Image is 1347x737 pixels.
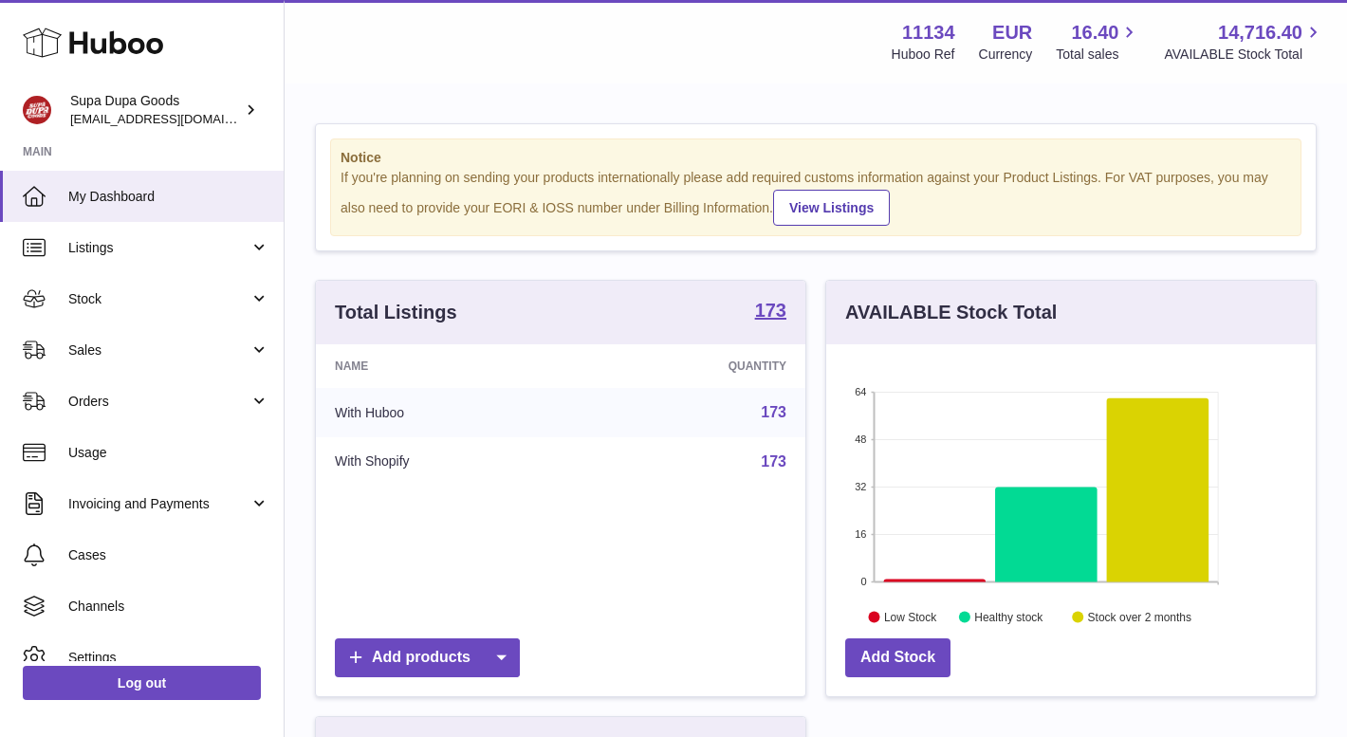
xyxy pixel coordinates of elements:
[1088,610,1191,623] text: Stock over 2 months
[316,437,580,487] td: With Shopify
[773,190,890,226] a: View Listings
[23,666,261,700] a: Log out
[68,239,249,257] span: Listings
[1218,20,1302,46] span: 14,716.40
[341,169,1291,226] div: If you're planning on sending your products internationally please add required customs informati...
[68,598,269,616] span: Channels
[1164,46,1324,64] span: AVAILABLE Stock Total
[68,393,249,411] span: Orders
[855,528,866,540] text: 16
[1056,20,1140,64] a: 16.40 Total sales
[1071,20,1118,46] span: 16.40
[845,300,1057,325] h3: AVAILABLE Stock Total
[755,301,786,320] strong: 173
[860,576,866,587] text: 0
[316,388,580,437] td: With Huboo
[761,404,786,420] a: 173
[70,92,241,128] div: Supa Dupa Goods
[580,344,805,388] th: Quantity
[845,638,950,677] a: Add Stock
[761,453,786,470] a: 173
[855,481,866,492] text: 32
[855,386,866,397] text: 64
[70,111,279,126] span: [EMAIL_ADDRESS][DOMAIN_NAME]
[335,300,457,325] h3: Total Listings
[1164,20,1324,64] a: 14,716.40 AVAILABLE Stock Total
[755,301,786,323] a: 173
[68,444,269,462] span: Usage
[974,610,1043,623] text: Healthy stock
[68,649,269,667] span: Settings
[316,344,580,388] th: Name
[979,46,1033,64] div: Currency
[892,46,955,64] div: Huboo Ref
[1056,46,1140,64] span: Total sales
[23,96,51,124] img: hello@slayalldayofficial.com
[335,638,520,677] a: Add products
[68,188,269,206] span: My Dashboard
[855,433,866,445] text: 48
[902,20,955,46] strong: 11134
[68,495,249,513] span: Invoicing and Payments
[884,610,937,623] text: Low Stock
[68,341,249,359] span: Sales
[341,149,1291,167] strong: Notice
[68,546,269,564] span: Cases
[68,290,249,308] span: Stock
[992,20,1032,46] strong: EUR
